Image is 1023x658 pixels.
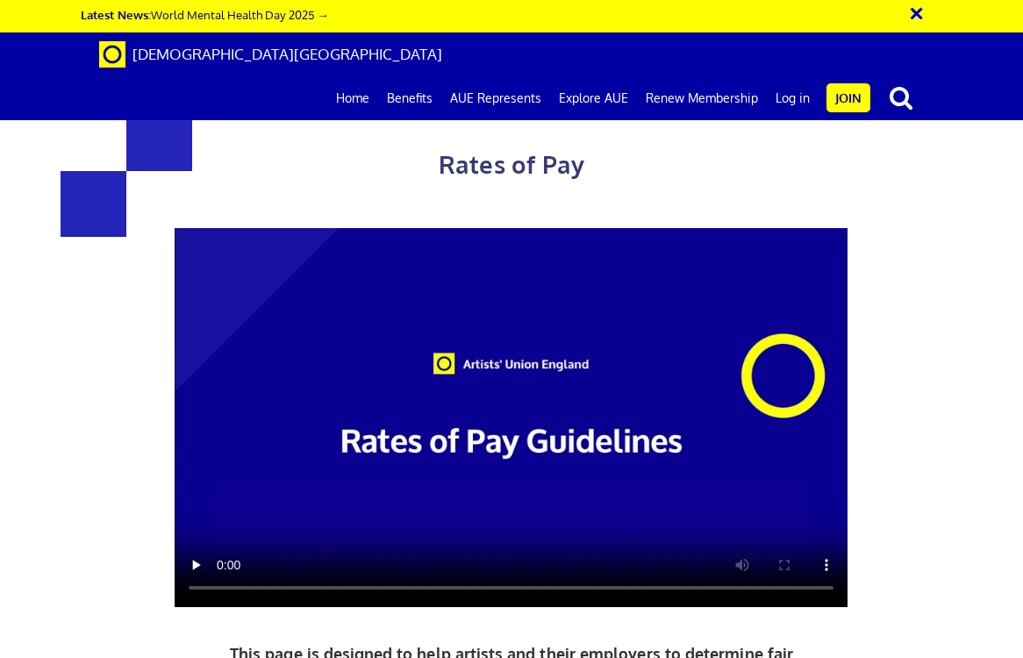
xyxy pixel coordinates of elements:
a: Latest News:World Mental Health Day 2025 → [81,7,329,22]
a: AUE Represents [441,76,550,120]
a: Explore AUE [550,76,637,120]
a: Join [826,83,870,112]
strong: Latest News: [81,7,151,22]
button: search [874,79,928,116]
a: Log in [767,76,819,120]
a: Renew Membership [637,76,767,120]
span: Rates of Pay [439,149,584,179]
a: Home [327,76,378,120]
span: [DEMOGRAPHIC_DATA][GEOGRAPHIC_DATA] [132,45,442,63]
a: Benefits [378,76,441,120]
a: Brand [DEMOGRAPHIC_DATA][GEOGRAPHIC_DATA] [86,32,455,76]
